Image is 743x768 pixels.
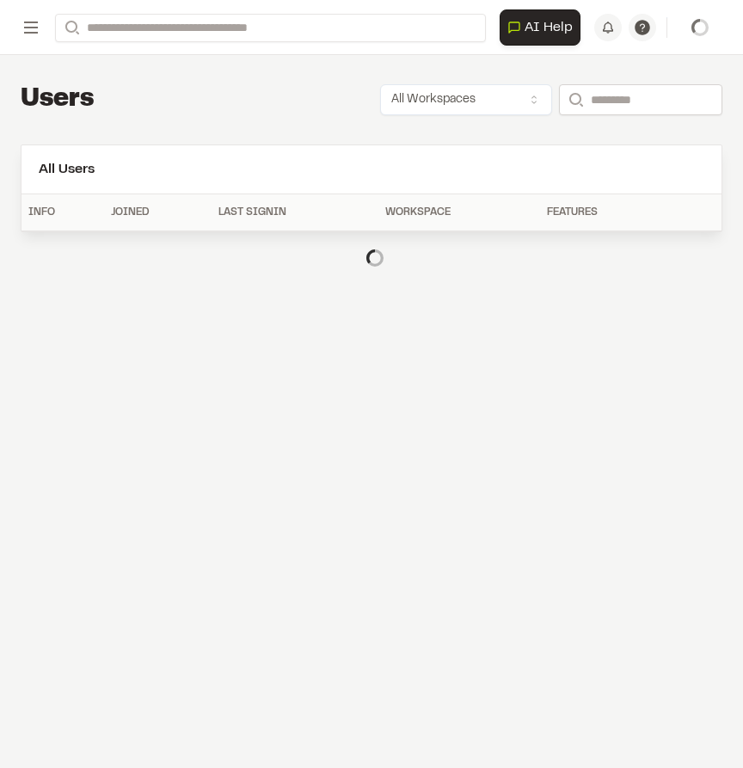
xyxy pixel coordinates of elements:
div: Last Signin [218,205,371,220]
button: Search [55,14,86,42]
div: Open AI Assistant [500,9,587,46]
div: Joined [111,205,205,220]
h1: Users [21,83,95,117]
h2: All Users [39,159,704,180]
div: Info [28,205,97,220]
button: Open AI Assistant [500,9,580,46]
div: Features [547,205,665,220]
div: Workspace [385,205,533,220]
span: AI Help [525,17,573,38]
button: Search [559,84,590,115]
